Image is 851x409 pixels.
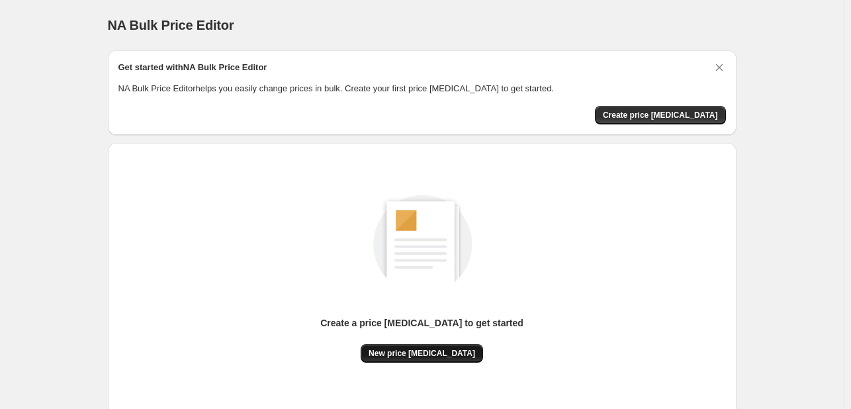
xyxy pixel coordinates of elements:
[369,348,475,359] span: New price [MEDICAL_DATA]
[361,344,483,363] button: New price [MEDICAL_DATA]
[603,110,718,120] span: Create price [MEDICAL_DATA]
[108,18,234,32] span: NA Bulk Price Editor
[595,106,726,124] button: Create price change job
[118,82,726,95] p: NA Bulk Price Editor helps you easily change prices in bulk. Create your first price [MEDICAL_DAT...
[118,61,267,74] h2: Get started with NA Bulk Price Editor
[320,316,523,330] p: Create a price [MEDICAL_DATA] to get started
[713,61,726,74] button: Dismiss card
